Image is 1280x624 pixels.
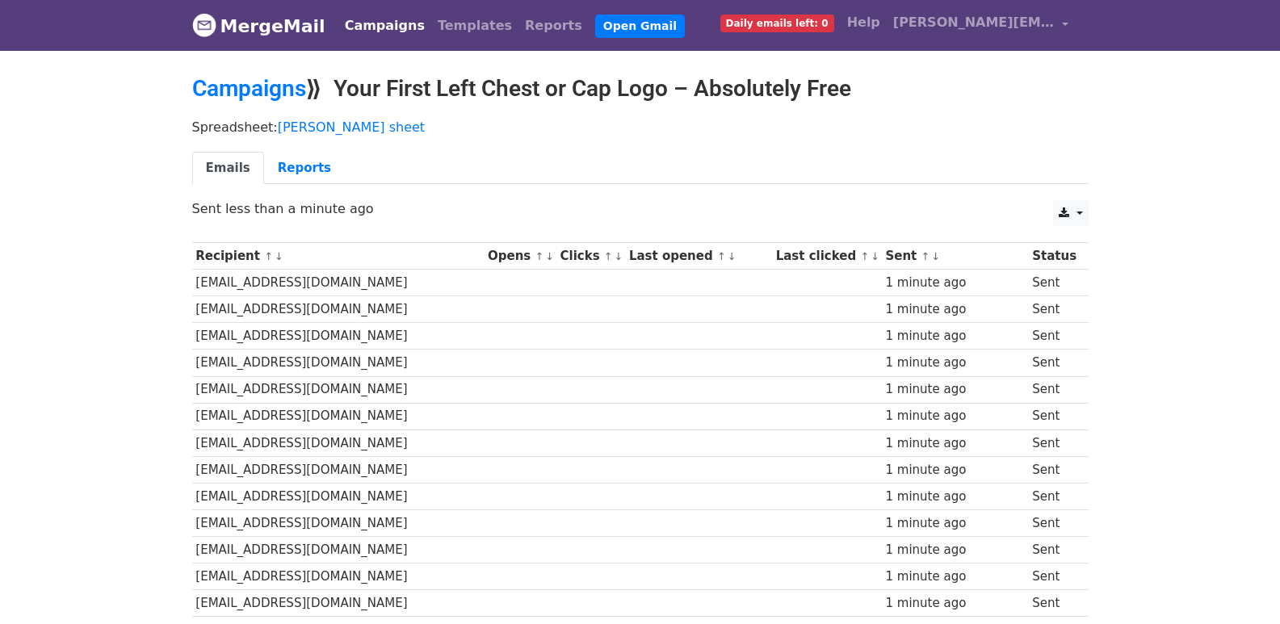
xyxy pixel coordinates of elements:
[192,243,485,270] th: Recipient
[885,274,1024,292] div: 1 minute ago
[192,537,485,563] td: [EMAIL_ADDRESS][DOMAIN_NAME]
[278,119,425,135] a: [PERSON_NAME] sheet
[1028,323,1080,350] td: Sent
[1028,456,1080,483] td: Sent
[885,327,1024,346] div: 1 minute ago
[893,13,1055,32] span: [PERSON_NAME][EMAIL_ADDRESS][DOMAIN_NAME]
[921,250,930,262] a: ↑
[860,250,869,262] a: ↑
[1028,350,1080,376] td: Sent
[885,434,1024,453] div: 1 minute ago
[275,250,283,262] a: ↓
[931,250,940,262] a: ↓
[192,270,485,296] td: [EMAIL_ADDRESS][DOMAIN_NAME]
[625,243,772,270] th: Last opened
[1028,537,1080,563] td: Sent
[192,590,485,617] td: [EMAIL_ADDRESS][DOMAIN_NAME]
[1028,376,1080,403] td: Sent
[338,10,431,42] a: Campaigns
[717,250,726,262] a: ↑
[192,376,485,403] td: [EMAIL_ADDRESS][DOMAIN_NAME]
[604,250,613,262] a: ↑
[192,119,1089,136] p: Spreadsheet:
[1028,403,1080,429] td: Sent
[518,10,589,42] a: Reports
[714,6,841,39] a: Daily emails left: 0
[192,403,485,429] td: [EMAIL_ADDRESS][DOMAIN_NAME]
[192,9,325,43] a: MergeMail
[1028,590,1080,617] td: Sent
[885,488,1024,506] div: 1 minute ago
[841,6,887,39] a: Help
[535,250,543,262] a: ↑
[431,10,518,42] a: Templates
[1028,510,1080,537] td: Sent
[885,461,1024,480] div: 1 minute ago
[264,152,345,185] a: Reports
[887,6,1076,44] a: [PERSON_NAME][EMAIL_ADDRESS][DOMAIN_NAME]
[595,15,685,38] a: Open Gmail
[1028,483,1080,509] td: Sent
[192,13,216,37] img: MergeMail logo
[885,380,1024,399] div: 1 minute ago
[545,250,554,262] a: ↓
[885,567,1024,586] div: 1 minute ago
[728,250,737,262] a: ↓
[484,243,556,270] th: Opens
[772,243,882,270] th: Last clicked
[885,541,1024,559] div: 1 minute ago
[192,350,485,376] td: [EMAIL_ADDRESS][DOMAIN_NAME]
[192,200,1089,217] p: Sent less than a minute ago
[192,510,485,537] td: [EMAIL_ADDRESS][DOMAIN_NAME]
[885,594,1024,613] div: 1 minute ago
[885,300,1024,319] div: 1 minute ago
[882,243,1029,270] th: Sent
[1028,429,1080,456] td: Sent
[556,243,625,270] th: Clicks
[720,15,834,32] span: Daily emails left: 0
[192,429,485,456] td: [EMAIL_ADDRESS][DOMAIN_NAME]
[192,483,485,509] td: [EMAIL_ADDRESS][DOMAIN_NAME]
[871,250,879,262] a: ↓
[885,514,1024,533] div: 1 minute ago
[1028,563,1080,590] td: Sent
[885,354,1024,372] div: 1 minute ago
[192,296,485,323] td: [EMAIL_ADDRESS][DOMAIN_NAME]
[192,456,485,483] td: [EMAIL_ADDRESS][DOMAIN_NAME]
[192,75,306,102] a: Campaigns
[1028,243,1080,270] th: Status
[1028,270,1080,296] td: Sent
[885,407,1024,425] div: 1 minute ago
[192,323,485,350] td: [EMAIL_ADDRESS][DOMAIN_NAME]
[192,152,264,185] a: Emails
[192,75,1089,103] h2: ⟫ Your First Left Chest or Cap Logo – Absolutely Free
[192,563,485,590] td: [EMAIL_ADDRESS][DOMAIN_NAME]
[615,250,623,262] a: ↓
[1028,296,1080,323] td: Sent
[264,250,273,262] a: ↑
